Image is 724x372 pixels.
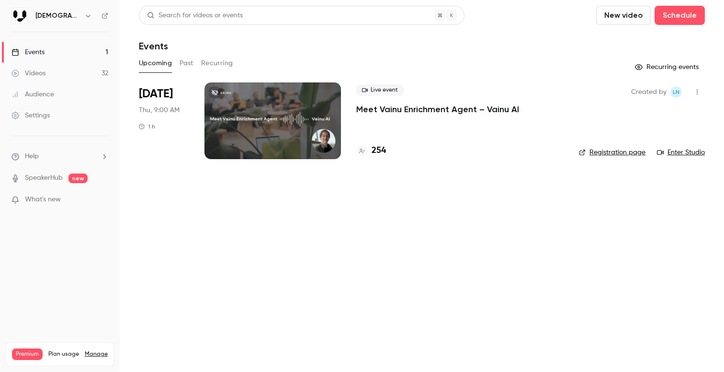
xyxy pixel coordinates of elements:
a: Enter Studio [657,148,705,157]
div: 1 h [139,123,155,130]
span: Live event [356,84,404,96]
li: help-dropdown-opener [11,151,108,162]
span: Plan usage [48,350,79,358]
div: Search for videos or events [147,11,243,21]
div: Videos [11,69,45,78]
h6: [DEMOGRAPHIC_DATA] [35,11,80,21]
button: Recurring [201,56,233,71]
a: Registration page [579,148,645,157]
span: [DATE] [139,86,173,102]
span: Created by [631,86,667,98]
a: Meet Vainu Enrichment Agent – Vainu AI [356,104,519,115]
span: Premium [12,349,43,360]
button: Upcoming [139,56,172,71]
a: SpeakerHub [25,173,63,183]
span: Help [25,151,39,162]
span: Leena Närväinen [670,86,682,98]
span: new [68,174,88,183]
button: New video [596,6,651,25]
a: Manage [85,350,108,358]
div: Events [11,47,45,57]
span: What's new [25,195,61,205]
a: 254 [356,144,386,157]
button: Schedule [655,6,705,25]
div: Aug 28 Thu, 9:00 AM (Europe/Helsinki) [139,82,189,159]
h4: 254 [372,144,386,157]
span: Thu, 9:00 AM [139,105,180,115]
div: Settings [11,111,50,120]
h1: Events [139,40,168,52]
span: LN [673,86,679,98]
img: Vainu [12,8,27,23]
button: Recurring events [631,59,705,75]
div: Audience [11,90,54,99]
button: Past [180,56,193,71]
